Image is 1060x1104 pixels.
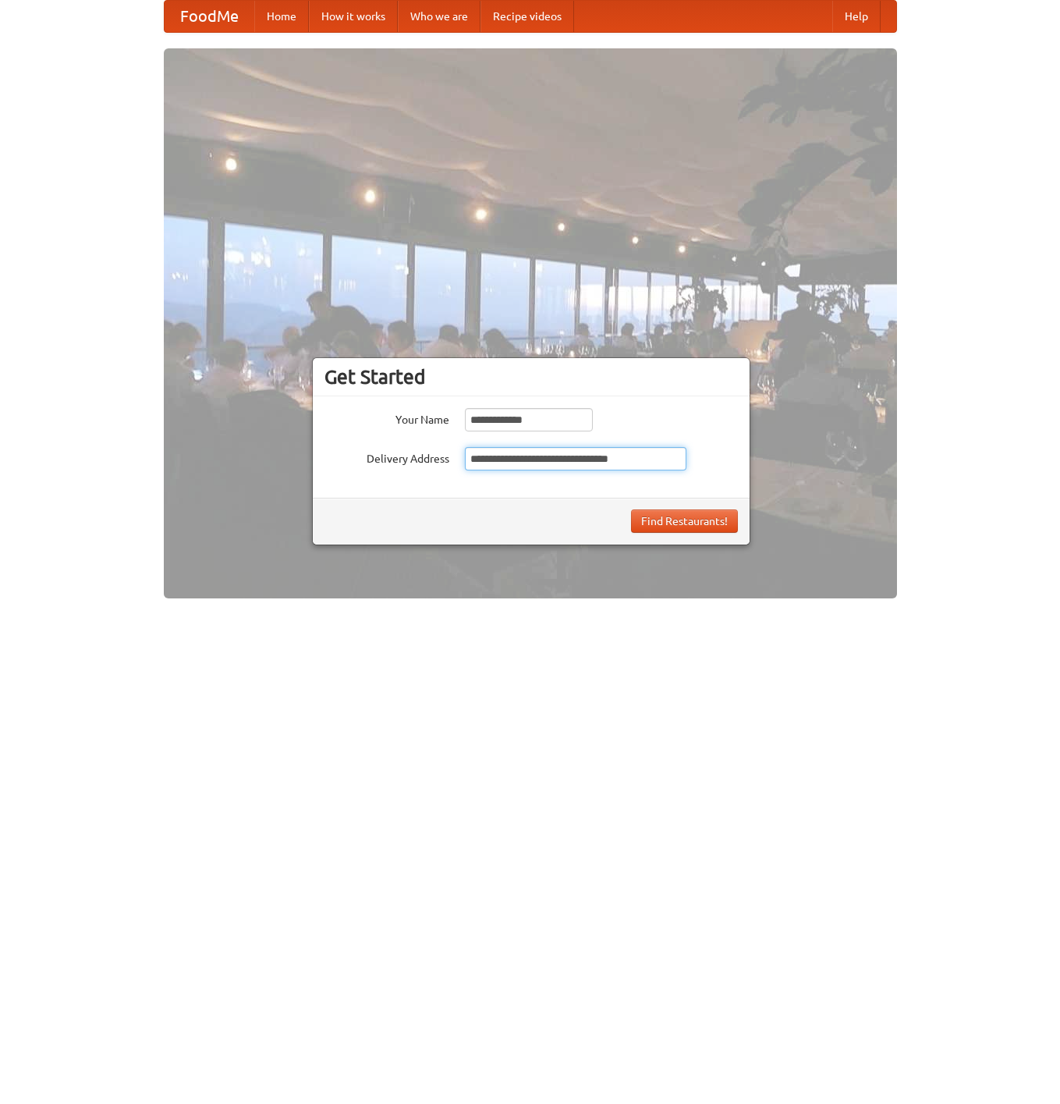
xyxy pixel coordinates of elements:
a: How it works [309,1,398,32]
label: Your Name [324,408,449,428]
label: Delivery Address [324,447,449,467]
a: Who we are [398,1,480,32]
h3: Get Started [324,365,738,389]
a: Help [832,1,881,32]
a: Home [254,1,309,32]
a: FoodMe [165,1,254,32]
button: Find Restaurants! [631,509,738,533]
a: Recipe videos [480,1,574,32]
